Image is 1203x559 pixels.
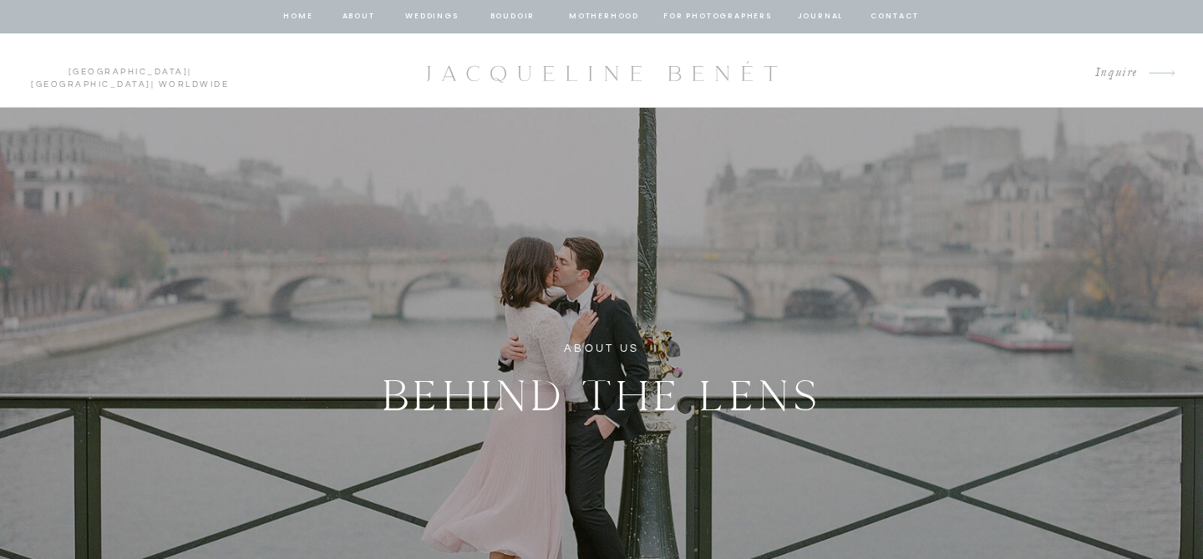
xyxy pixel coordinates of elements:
[794,9,846,24] a: journal
[31,80,151,89] a: [GEOGRAPHIC_DATA]
[569,9,638,24] a: Motherhood
[404,9,460,24] a: Weddings
[489,9,536,24] a: BOUDOIR
[23,66,236,76] p: | | Worldwide
[282,9,314,24] a: home
[663,9,772,24] a: for photographers
[868,9,921,24] a: contact
[1082,62,1138,84] a: Inquire
[69,68,189,76] a: [GEOGRAPHIC_DATA]
[361,362,842,420] h2: BEHIND THE LENS
[465,339,738,358] h1: ABOUT US
[341,9,376,24] a: about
